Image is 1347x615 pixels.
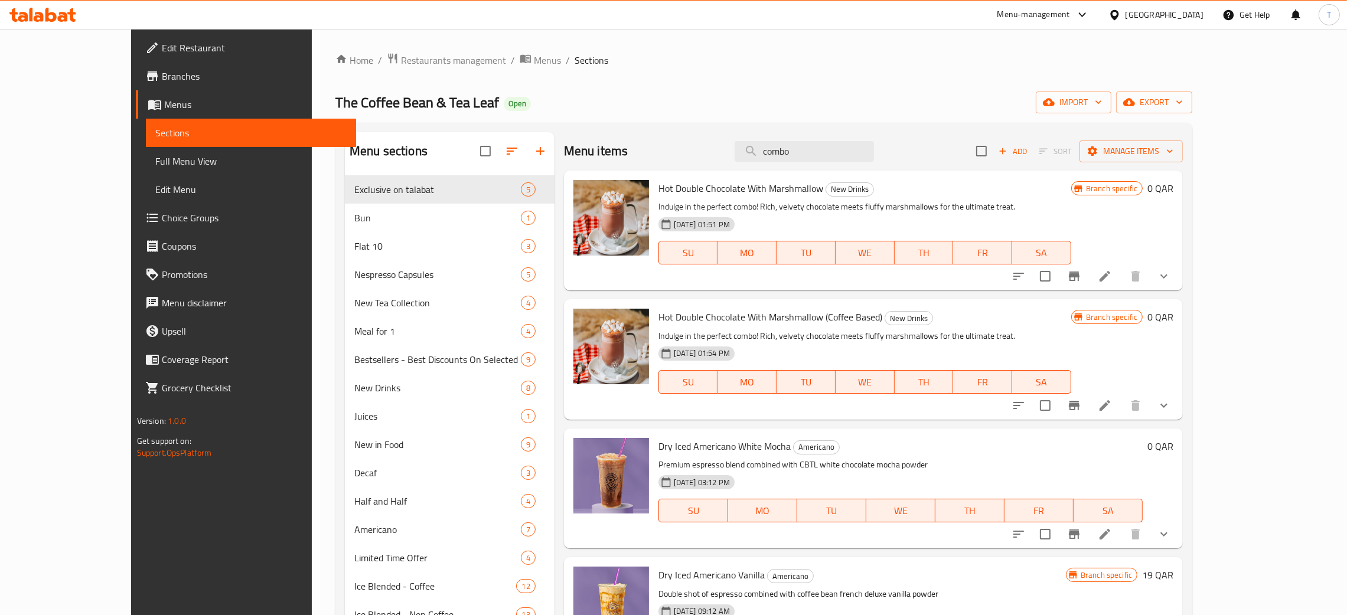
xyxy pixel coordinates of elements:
span: 1 [521,212,535,224]
div: items [521,522,536,537]
a: Support.OpsPlatform [137,445,212,460]
a: Edit Restaurant [136,34,356,62]
span: 4 [521,297,535,309]
a: Edit menu item [1098,269,1112,283]
div: Bestsellers - Best Discounts On Selected Items9 [345,345,555,374]
span: WE [840,244,890,261]
span: Get support on: [137,433,191,449]
div: Bun1 [345,204,555,232]
li: / [511,53,515,67]
span: Select to update [1033,393,1058,418]
span: 4 [521,552,535,564]
span: Branch specific [1076,570,1137,581]
button: sort-choices [1004,391,1033,420]
button: SA [1012,370,1071,394]
h2: Menu items [564,142,628,160]
div: New Tea Collection [354,296,521,310]
h6: 0 QAR [1147,309,1173,325]
span: Add item [994,142,1032,161]
span: export [1126,95,1183,110]
span: 5 [521,184,535,195]
button: SU [658,241,718,264]
h6: 0 QAR [1147,438,1173,454]
a: Menu disclaimer [136,289,356,317]
span: Coupons [162,239,347,253]
button: MO [717,370,777,394]
div: items [521,466,536,480]
span: TH [899,244,949,261]
span: Grocery Checklist [162,381,347,395]
div: items [516,579,535,593]
div: items [521,296,536,310]
button: TU [797,499,866,522]
span: Branch specific [1081,312,1142,323]
div: Meal for 14 [345,317,555,345]
div: items [521,352,536,367]
a: Branches [136,62,356,90]
p: Indulge in the perfect combo! Rich, velvety chocolate meets fluffy marshmallows for the ultimate ... [658,199,1071,214]
div: Americano [767,569,814,583]
span: FR [958,244,1007,261]
span: FR [958,374,1007,391]
span: Ice Blended - Coffee [354,579,517,593]
span: Exclusive on talabat [354,182,521,197]
span: Menus [534,53,561,67]
button: Branch-specific-item [1060,520,1088,548]
span: [DATE] 01:54 PM [669,348,735,359]
img: Hot Double Chocolate With Marshmallow [573,180,649,256]
a: Full Menu View [146,147,356,175]
span: Dry Iced Americano Vanilla [658,566,765,584]
div: items [521,211,536,225]
span: Meal for 1 [354,324,521,338]
button: SA [1074,499,1143,522]
span: New Drinks [885,312,932,325]
button: show more [1150,391,1178,420]
a: Edit menu item [1098,398,1112,413]
div: New Drinks [826,182,874,197]
span: Juices [354,409,521,423]
span: Dry Iced Americano White Mocha [658,437,791,455]
span: Select to update [1033,522,1058,547]
span: TU [802,502,862,519]
div: Ice Blended - Coffee12 [345,572,555,600]
span: Bun [354,211,521,225]
div: Americano [354,522,521,537]
span: Limited Time Offer [354,551,521,565]
button: TH [935,499,1004,522]
button: export [1116,91,1192,113]
span: Sections [575,53,608,67]
div: Open [504,97,531,111]
span: The Coffee Bean & Tea Leaf [335,89,499,116]
img: Dry Iced Americano White Mocha [573,438,649,513]
span: 1.0.0 [168,413,186,428]
span: 4 [521,496,535,507]
div: Exclusive on talabat5 [345,175,555,204]
span: Nespresso Capsules [354,267,521,282]
span: import [1045,95,1102,110]
span: New Drinks [826,182,873,196]
a: Coupons [136,232,356,260]
a: Grocery Checklist [136,374,356,402]
div: [GEOGRAPHIC_DATA] [1126,8,1204,21]
div: items [521,437,536,452]
div: New Tea Collection4 [345,289,555,317]
span: T [1327,8,1331,21]
span: Full Menu View [155,154,347,168]
button: MO [728,499,797,522]
p: Premium espresso blend combined with CBTL white chocolate mocha powder [658,457,1143,472]
span: Promotions [162,267,347,282]
button: SU [658,499,728,522]
div: items [521,381,536,395]
span: Half and Half [354,494,521,508]
a: Sections [146,119,356,147]
div: items [521,494,536,508]
button: WE [836,241,895,264]
button: sort-choices [1004,520,1033,548]
span: Add [997,145,1029,158]
div: New Drinks8 [345,374,555,402]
